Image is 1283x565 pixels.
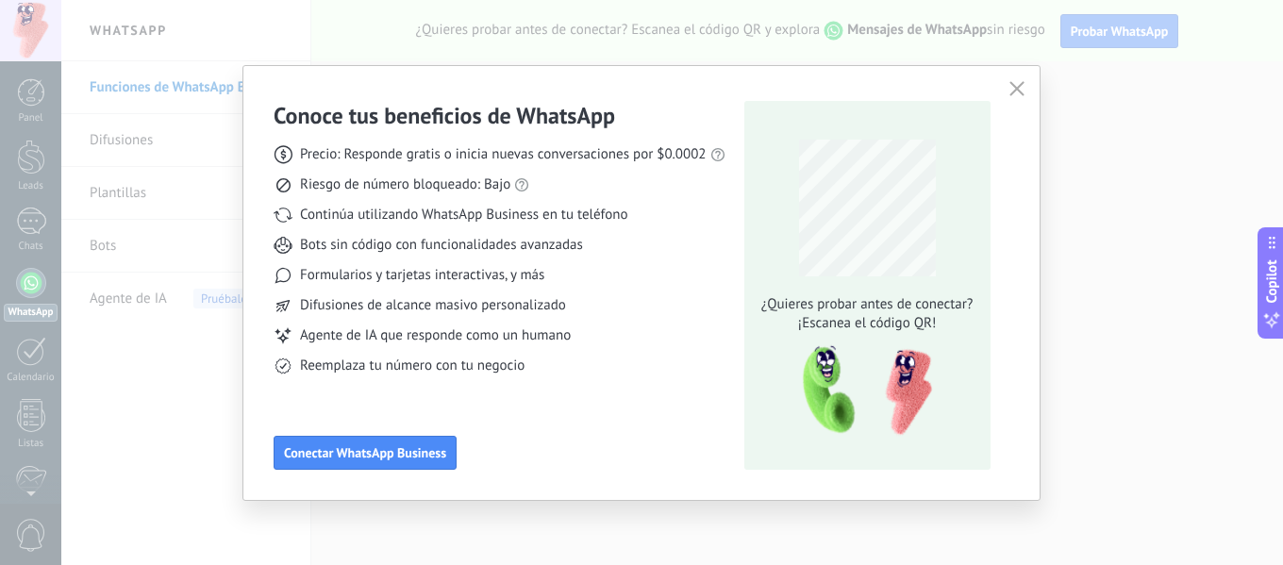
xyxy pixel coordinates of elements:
span: Bots sin código con funcionalidades avanzadas [300,236,583,255]
span: ¡Escanea el código QR! [756,314,978,333]
span: Conectar WhatsApp Business [284,446,446,459]
span: Difusiones de alcance masivo personalizado [300,296,566,315]
img: qr-pic-1x.png [787,341,936,441]
span: Reemplaza tu número con tu negocio [300,357,525,375]
span: Riesgo de número bloqueado: Bajo [300,175,510,194]
span: Continúa utilizando WhatsApp Business en tu teléfono [300,206,627,224]
button: Conectar WhatsApp Business [274,436,457,470]
span: Copilot [1262,259,1281,303]
span: Formularios y tarjetas interactivas, y más [300,266,544,285]
span: ¿Quieres probar antes de conectar? [756,295,978,314]
span: Precio: Responde gratis o inicia nuevas conversaciones por $0.0002 [300,145,707,164]
h3: Conoce tus beneficios de WhatsApp [274,101,615,130]
span: Agente de IA que responde como un humano [300,326,571,345]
